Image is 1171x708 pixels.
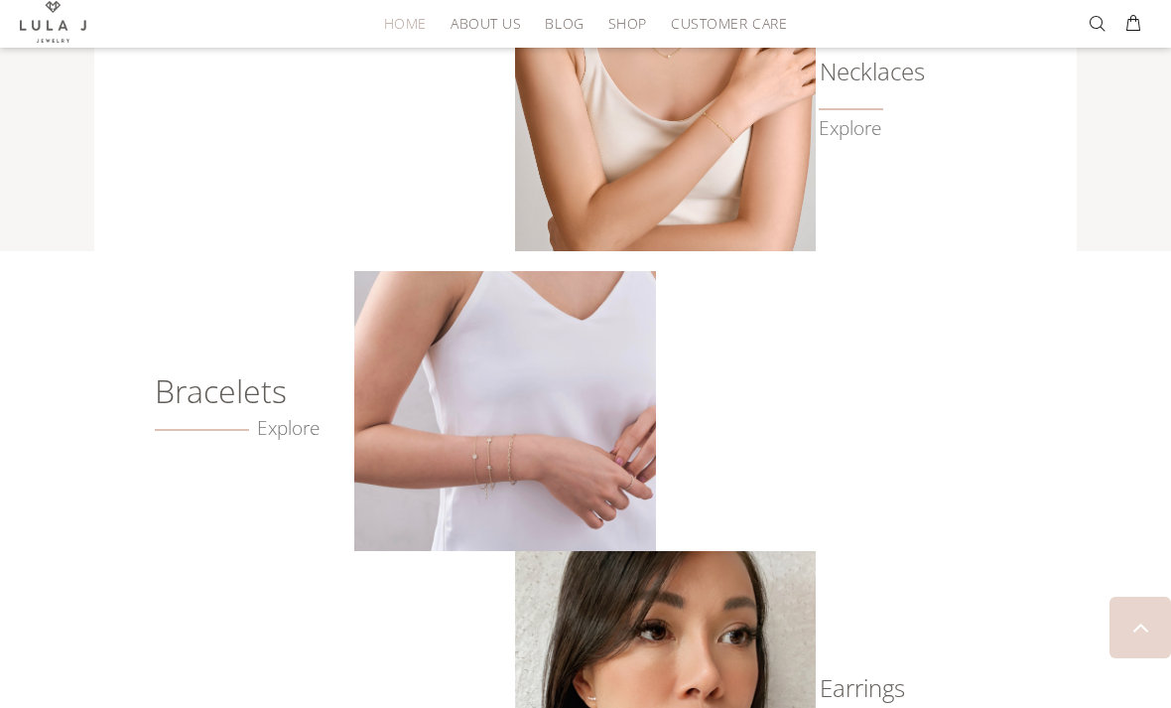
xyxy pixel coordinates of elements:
[372,8,439,39] a: HOME
[354,271,655,551] img: Crafted Gold Bracelets from Lula J Jewelry
[545,16,584,31] span: Blog
[155,417,320,440] a: Explore
[819,678,896,698] a: Earrings
[439,8,533,39] a: About Us
[533,8,595,39] a: Blog
[155,381,334,401] h6: Bracelets
[671,16,787,31] span: Customer Care
[1109,597,1171,658] a: BACK TO TOP
[451,16,521,31] span: About Us
[596,8,659,39] a: Shop
[659,8,787,39] a: Customer Care
[608,16,647,31] span: Shop
[819,117,881,140] a: Explore
[819,62,896,81] h6: Necklaces
[384,16,427,31] span: HOME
